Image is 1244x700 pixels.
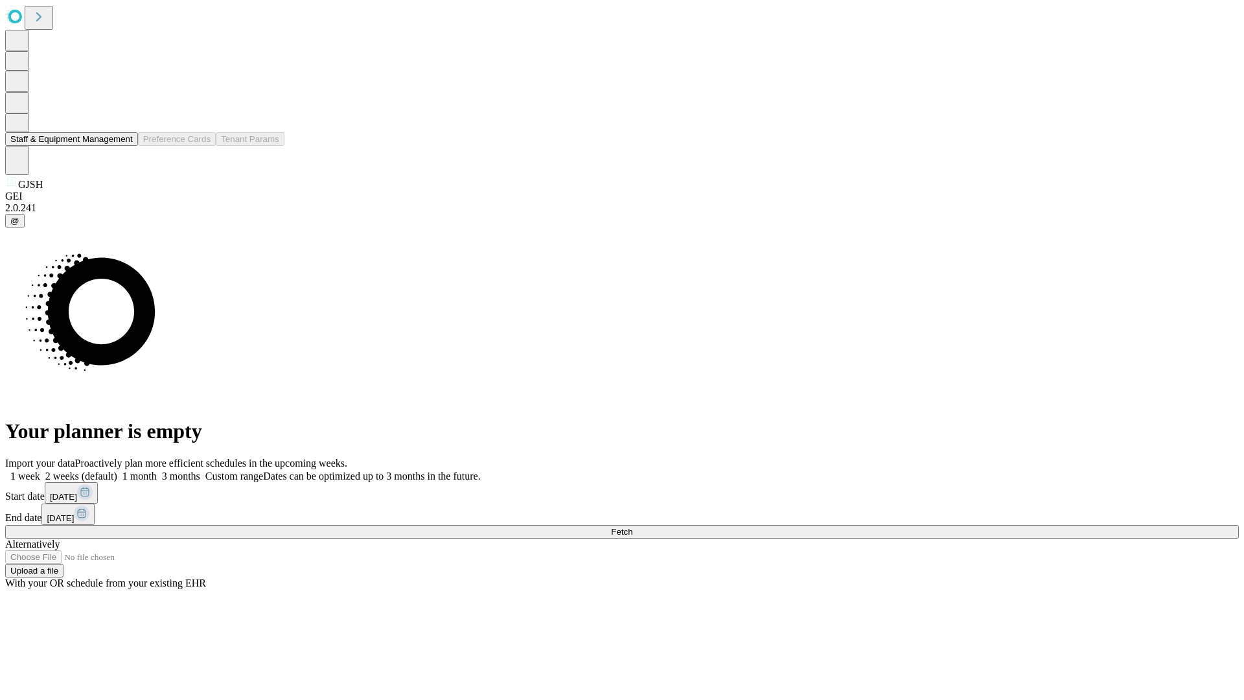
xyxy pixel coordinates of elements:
span: Dates can be optimized up to 3 months in the future. [263,471,480,482]
span: Proactively plan more efficient schedules in the upcoming weeks. [75,458,347,469]
span: 1 week [10,471,40,482]
span: [DATE] [50,492,77,502]
button: [DATE] [45,482,98,504]
button: Preference Cards [138,132,216,146]
div: Start date [5,482,1239,504]
button: Upload a file [5,564,63,577]
span: @ [10,216,19,226]
span: [DATE] [47,513,74,523]
span: GJSH [18,179,43,190]
button: [DATE] [41,504,95,525]
span: Import your data [5,458,75,469]
span: With your OR schedule from your existing EHR [5,577,206,589]
span: 2 weeks (default) [45,471,117,482]
h1: Your planner is empty [5,419,1239,443]
div: End date [5,504,1239,525]
div: 2.0.241 [5,202,1239,214]
span: Alternatively [5,539,60,550]
span: 3 months [162,471,200,482]
span: Fetch [611,527,632,537]
button: Fetch [5,525,1239,539]
div: GEI [5,191,1239,202]
button: Staff & Equipment Management [5,132,138,146]
span: Custom range [205,471,263,482]
button: @ [5,214,25,227]
span: 1 month [122,471,157,482]
button: Tenant Params [216,132,284,146]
